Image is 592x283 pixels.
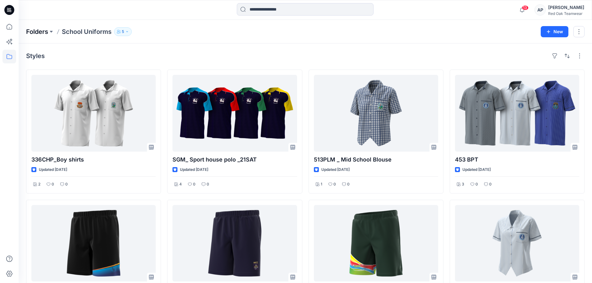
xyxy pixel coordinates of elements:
[26,52,45,60] h4: Styles
[39,167,67,173] p: Updated [DATE]
[462,181,464,188] p: 3
[541,26,568,37] button: New
[52,181,54,188] p: 0
[38,181,40,188] p: 2
[31,155,156,164] p: 336CHP_Boy shirts
[475,181,478,188] p: 0
[548,4,584,11] div: [PERSON_NAME]
[179,181,182,188] p: 4
[31,75,156,152] a: 336CHP_Boy shirts
[321,181,322,188] p: 1
[548,11,584,16] div: Red Oak Teamwear
[522,5,529,10] span: 13
[462,167,491,173] p: Updated [DATE]
[347,181,350,188] p: 0
[62,27,112,36] p: School Uniforms
[314,205,438,282] a: 465PZ- School shorts with Sub front & back panels 0809
[65,181,68,188] p: 0
[314,155,438,164] p: 513PLM _ Mid School Blouse
[26,27,48,36] a: Folders
[122,28,124,35] p: 5
[455,155,579,164] p: 453 BPT
[535,4,546,16] div: AP
[333,181,336,188] p: 0
[31,205,156,282] a: 0722 - School shorts with Sub panel
[180,167,208,173] p: Updated [DATE]
[455,205,579,282] a: 456 MONT (Ladies)
[172,75,297,152] a: SGM_ Sport house polo _21SAT
[172,155,297,164] p: SGM_ Sport house polo _21SAT
[172,205,297,282] a: 489 - shorts 0734
[455,75,579,152] a: 453 BPT
[314,75,438,152] a: 513PLM _ Mid School Blouse
[193,181,195,188] p: 0
[207,181,209,188] p: 0
[489,181,492,188] p: 0
[114,27,132,36] button: 5
[321,167,350,173] p: Updated [DATE]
